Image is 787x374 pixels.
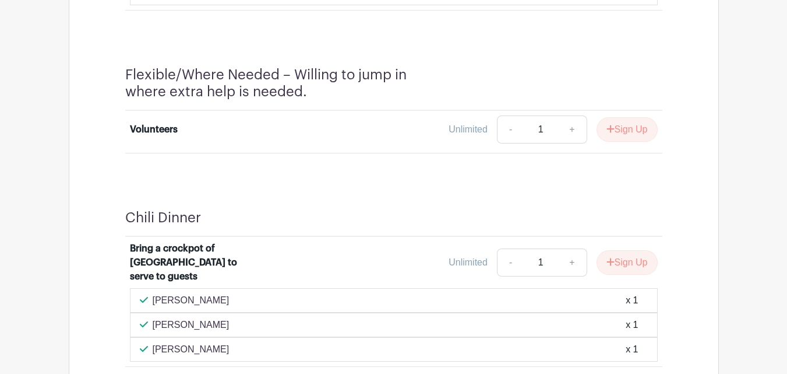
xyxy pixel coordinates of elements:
[130,123,178,137] div: Volunteers
[557,249,587,277] a: +
[626,318,638,332] div: x 1
[597,250,658,275] button: Sign Up
[153,293,230,307] p: [PERSON_NAME]
[125,67,446,100] h4: Flexible/Where Needed – Willing to jump in where extra help is needed.
[130,242,248,284] div: Bring a crockpot of [GEOGRAPHIC_DATA] to serve to guests
[497,249,524,277] a: -
[626,293,638,307] div: x 1
[449,123,488,137] div: Unlimited
[125,209,201,226] h4: Chili Dinner
[557,116,587,144] a: +
[153,318,230,332] p: [PERSON_NAME]
[626,342,638,356] div: x 1
[497,116,524,144] a: -
[597,117,658,142] button: Sign Up
[153,342,230,356] p: [PERSON_NAME]
[449,256,488,270] div: Unlimited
